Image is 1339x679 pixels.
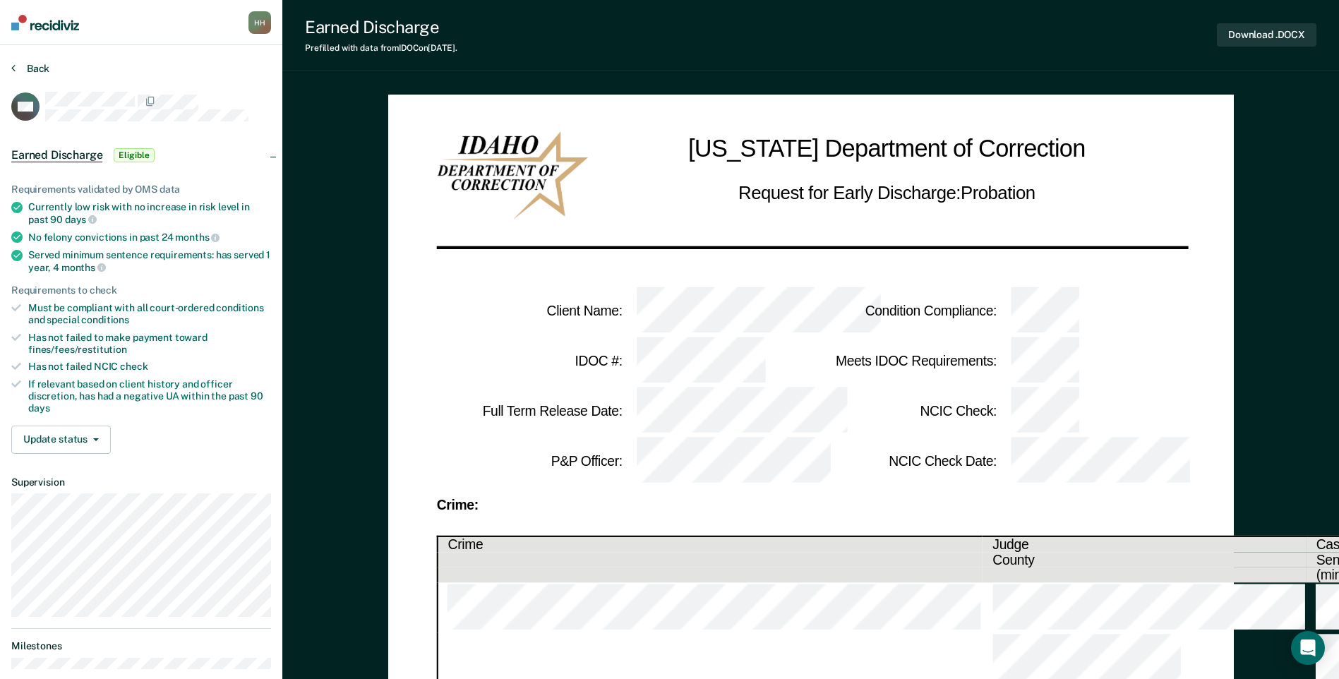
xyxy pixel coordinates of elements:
th: County [983,552,1306,567]
div: Prefilled with data from IDOC on [DATE] . [305,43,457,53]
td: Client Name : [436,286,623,336]
button: Back [11,62,49,75]
td: NCIC Check : [811,386,998,436]
span: Earned Discharge [11,148,102,162]
span: fines/fees/restitution [28,344,127,355]
td: Meets IDOC Requirements : [811,336,998,386]
th: Crime [437,536,983,552]
div: Currently low risk with no increase in risk level in past 90 [28,201,271,225]
div: No felony convictions in past 24 [28,231,271,244]
img: Recidiviz [11,15,79,30]
div: Open Intercom Messenger [1291,631,1325,665]
td: P&P Officer : [436,436,623,486]
th: Judge [983,536,1306,552]
div: If relevant based on client history and officer discretion, has had a negative UA within the past 90 [28,378,271,414]
div: Has not failed NCIC [28,361,271,373]
span: Eligible [114,148,154,162]
div: Earned Discharge [305,17,457,37]
button: HH [248,11,271,34]
span: days [28,402,49,414]
td: Full Term Release Date : [436,386,623,436]
span: check [120,361,148,372]
h2: Request for Early Discharge: Probation [738,179,1035,207]
div: Requirements to check [11,284,271,296]
h1: [US_STATE] Department of Correction [688,131,1086,168]
div: Served minimum sentence requirements: has served 1 year, 4 [28,249,271,273]
img: IDOC Logo [436,131,588,220]
div: Has not failed to make payment toward [28,332,271,356]
button: Download .DOCX [1217,23,1316,47]
div: H H [248,11,271,34]
dt: Milestones [11,640,271,652]
div: Crime: [436,498,1185,510]
td: IDOC # : [436,336,623,386]
span: conditions [81,314,129,325]
span: days [65,214,97,225]
span: months [61,262,106,273]
td: NCIC Check Date : [811,436,998,486]
span: months [175,232,220,243]
div: Must be compliant with all court-ordered conditions and special [28,302,271,326]
dt: Supervision [11,476,271,488]
td: Condition Compliance : [811,286,998,336]
div: Requirements validated by OMS data [11,184,271,196]
button: Update status [11,426,111,454]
